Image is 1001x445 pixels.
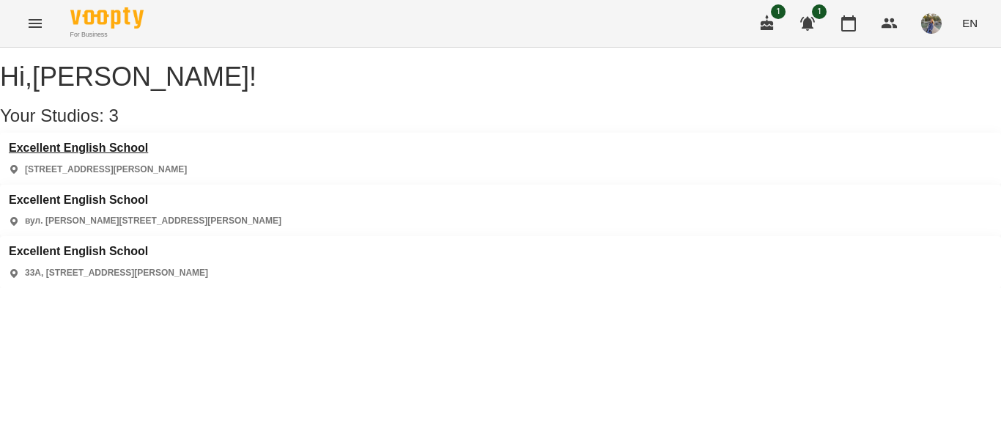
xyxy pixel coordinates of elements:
[25,215,281,227] p: вул. [PERSON_NAME][STREET_ADDRESS][PERSON_NAME]
[771,4,786,19] span: 1
[18,6,53,41] button: Menu
[25,267,208,279] p: 33A, [STREET_ADDRESS][PERSON_NAME]
[70,7,144,29] img: Voopty Logo
[812,4,827,19] span: 1
[9,141,187,155] a: Excellent English School
[25,163,187,176] p: [STREET_ADDRESS][PERSON_NAME]
[9,194,281,207] a: Excellent English School
[956,10,983,37] button: EN
[70,30,144,40] span: For Business
[921,13,942,34] img: aed329fc70d3964b594478412e8e91ea.jpg
[109,106,119,125] span: 3
[962,15,978,31] span: EN
[9,245,208,258] a: Excellent English School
